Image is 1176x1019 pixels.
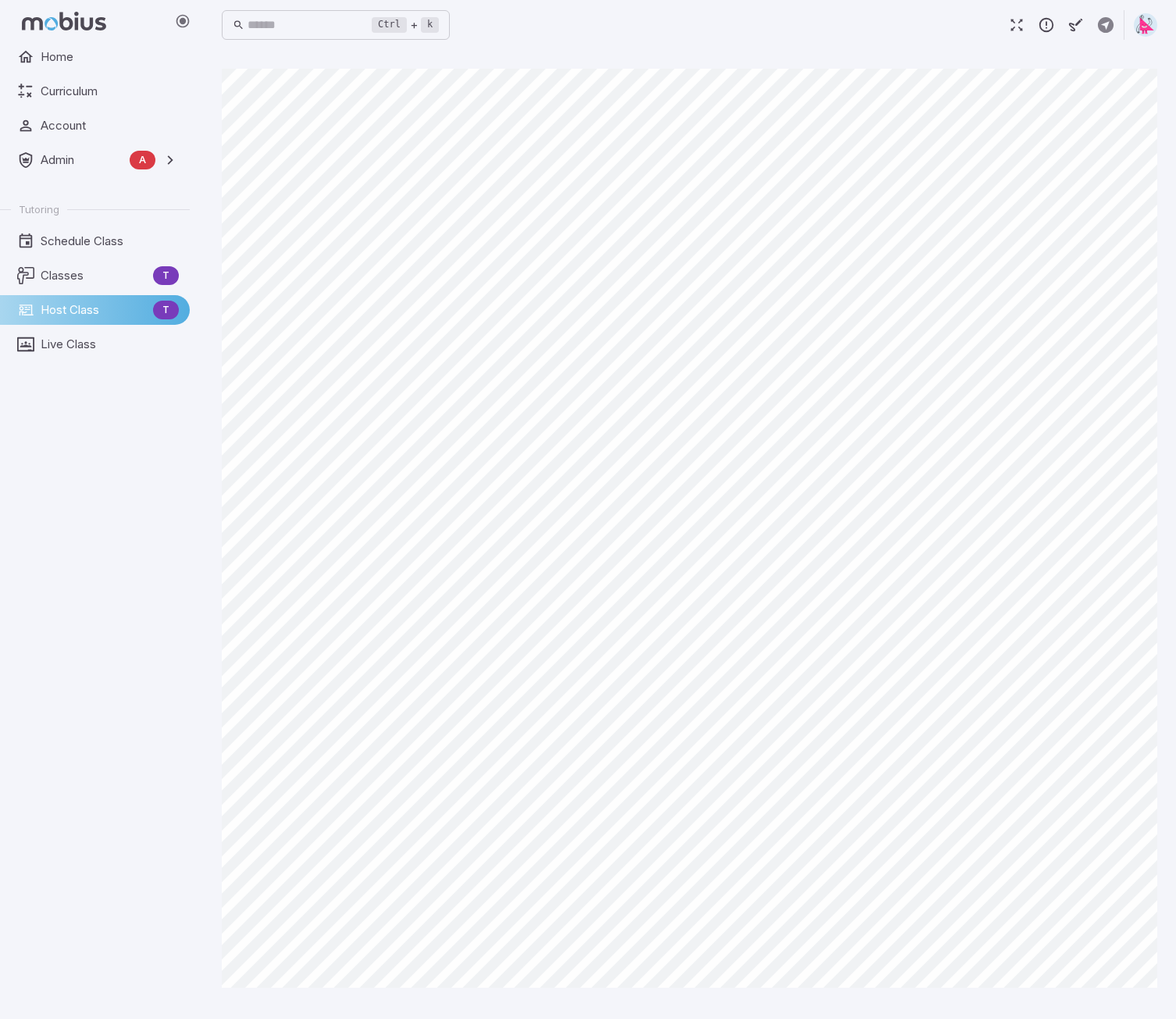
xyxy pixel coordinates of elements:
span: T [153,302,179,318]
kbd: Ctrl [372,17,407,33]
span: Curriculum [41,83,179,100]
span: Live Class [41,336,179,353]
span: Admin [41,151,123,169]
span: Classes [41,267,147,284]
kbd: k [421,17,439,33]
span: Home [41,48,179,66]
div: + [372,16,439,34]
button: Report an Issue [1032,10,1061,40]
span: Account [41,117,179,134]
span: A [130,152,155,168]
span: Tutoring [19,202,59,216]
span: Host Class [41,301,147,319]
button: Create Activity [1091,10,1121,40]
span: Schedule Class [41,233,179,250]
span: T [153,268,179,283]
img: right-triangle.svg [1134,13,1157,37]
button: Start Drawing on Questions [1061,10,1091,40]
button: Fullscreen Game [1002,10,1032,40]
